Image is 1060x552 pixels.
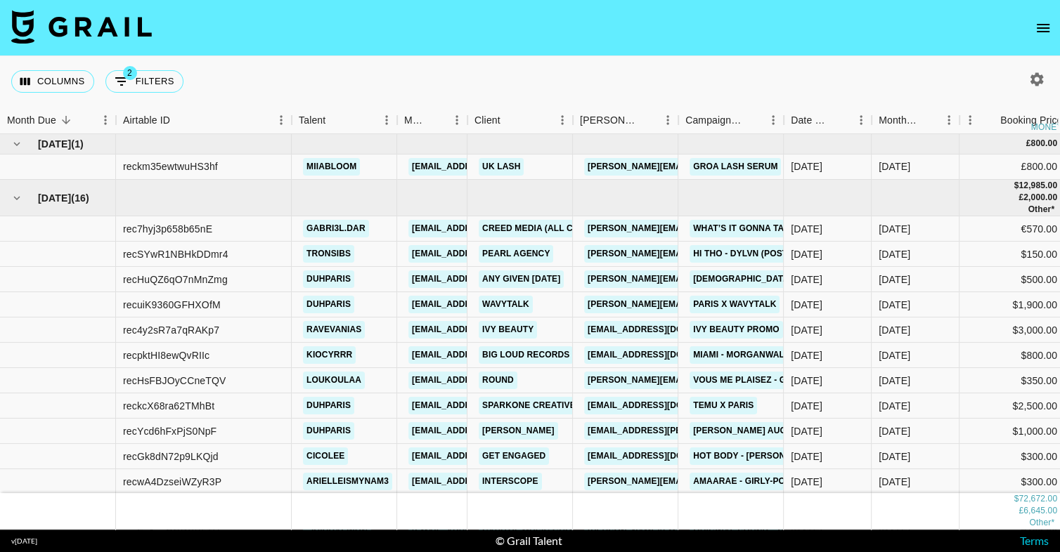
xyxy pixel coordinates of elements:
div: rec7hyj3p658b65nE [123,222,212,236]
a: [PERSON_NAME] August Quality Store [690,422,879,440]
div: Campaign (Type) [685,107,743,134]
a: Creed Media (All Campaigns) [479,220,625,237]
a: [EMAIL_ADDRESS][DOMAIN_NAME] [408,372,566,389]
div: 01/08/2025 [791,222,822,236]
div: recpktHI8ewQvRIIc [123,348,209,362]
a: WavyTalk [479,296,533,313]
div: © Grail Talent [496,534,562,548]
a: HOT BODY - [PERSON_NAME] [690,447,822,465]
a: [PERSON_NAME][EMAIL_ADDRESS][DOMAIN_NAME] [584,270,813,288]
button: Sort [743,110,763,130]
div: Aug '25 [879,222,910,236]
a: [PERSON_NAME][EMAIL_ADDRESS][PERSON_NAME][DOMAIN_NAME] [584,473,886,490]
a: [DEMOGRAPHIC_DATA] - Thinkin About You [690,270,891,288]
button: Sort [170,110,190,130]
a: loukoulaa [303,372,365,389]
button: Menu [271,110,292,131]
div: Date Created [784,107,872,134]
a: [EMAIL_ADDRESS][DOMAIN_NAME] [408,158,566,176]
a: [EMAIL_ADDRESS][PERSON_NAME][DOMAIN_NAME] [584,422,813,440]
a: duhparis [303,296,354,313]
a: WHAT’S IT GONNA TAKE? [690,220,805,237]
button: Sort [325,110,345,130]
a: duhparis [303,422,354,440]
a: Any given [DATE] [479,270,564,288]
div: recGk8dN72p9LKQjd [123,449,219,464]
div: Client [467,107,573,134]
img: Grail Talent [11,10,152,44]
a: [EMAIL_ADDRESS][DOMAIN_NAME] [408,397,566,414]
div: Aug '25 [879,475,910,489]
a: Groa Lash Serum [690,158,781,176]
a: [EMAIL_ADDRESS][DOMAIN_NAME] [408,447,566,465]
a: Miami - morganwallen [690,346,805,364]
button: Menu [376,110,397,131]
div: [PERSON_NAME] [580,107,638,134]
button: Sort [427,110,446,130]
a: [EMAIL_ADDRESS][DOMAIN_NAME] [584,346,742,364]
div: 12,985.00 [1019,180,1057,192]
button: open drawer [1029,14,1057,42]
a: arielleismynam3 [303,473,392,490]
a: Hi Tho - DYLVN (post) [690,245,794,263]
a: Terms [1020,534,1049,547]
a: Round [479,372,517,389]
a: [PERSON_NAME][EMAIL_ADDRESS][PERSON_NAME][DOMAIN_NAME] [584,220,886,237]
div: Airtable ID [116,107,292,134]
button: hide children [7,134,27,154]
a: gabri3l.dar [303,220,369,237]
a: [EMAIL_ADDRESS][DOMAIN_NAME] [408,270,566,288]
a: duhparis [303,397,354,414]
span: 2 [123,66,137,80]
a: [PERSON_NAME][EMAIL_ADDRESS][DOMAIN_NAME] [584,296,813,313]
button: hide children [7,188,27,208]
div: $ [1014,493,1019,505]
div: £ [1026,138,1031,150]
a: Get Engaged [479,447,549,465]
div: $ [1014,180,1019,192]
div: Month Due [879,107,919,134]
div: Aug '25 [879,272,910,287]
a: UK LASH [479,158,524,176]
div: 30/07/2025 [791,424,822,438]
a: Amaarae - Girly-pop! [690,473,797,490]
div: 21/07/2025 [791,298,822,312]
div: recHsFBJOyCCneTQV [123,374,226,388]
div: recYcd6hFxPjS0NpF [123,424,216,438]
div: 25/07/2025 [791,374,822,388]
div: £ [1019,192,1023,204]
a: [PERSON_NAME][EMAIL_ADDRESS][DOMAIN_NAME] [584,372,813,389]
div: Airtable ID [123,107,170,134]
a: ravevanias [303,321,365,339]
a: cicolee [303,447,348,465]
div: 72,672.00 [1019,493,1057,505]
a: [EMAIL_ADDRESS][DOMAIN_NAME] [584,447,742,465]
div: Aug '25 [879,449,910,464]
button: Menu [959,110,981,131]
div: Month Due [7,107,56,134]
button: Sort [638,110,657,130]
a: Interscope [479,473,542,490]
div: £ [1019,505,1023,517]
a: [EMAIL_ADDRESS][DOMAIN_NAME] [408,346,566,364]
div: recuiK9360GFHXOfM [123,298,221,312]
a: [EMAIL_ADDRESS][DOMAIN_NAME] [408,321,566,339]
button: Menu [95,110,116,131]
div: Talent [292,107,397,134]
div: 2,000.00 [1023,192,1057,204]
button: Menu [657,110,678,131]
button: Select columns [11,70,94,93]
a: Vous me plaisez - Gambi [690,372,811,389]
div: Sep '25 [879,159,910,173]
div: Talent [299,107,325,134]
div: Booker [573,107,678,134]
button: Sort [981,110,1000,130]
div: Manager [404,107,427,134]
a: Sparkone Creative Limited [479,397,616,414]
a: Ivy Beauty [479,321,537,339]
div: 04/08/2025 [791,159,822,173]
a: [EMAIL_ADDRESS][DOMAIN_NAME] [408,296,566,313]
div: 28/07/2025 [791,449,822,464]
button: Show filters [105,70,183,93]
a: Pearl Agency [479,245,553,263]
